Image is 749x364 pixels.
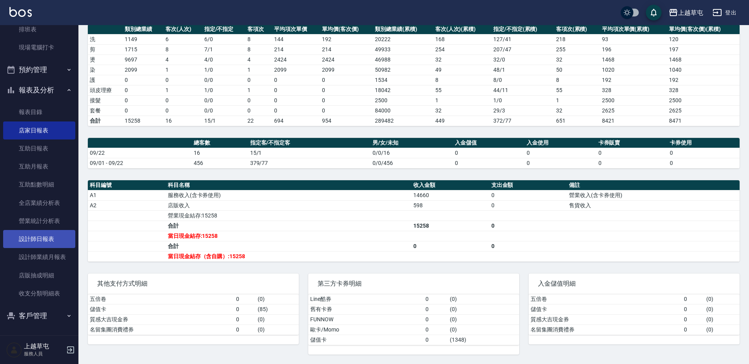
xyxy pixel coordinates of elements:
[88,304,234,314] td: 儲值卡
[3,266,75,284] a: 店販抽成明細
[272,105,320,116] td: 0
[554,105,600,116] td: 32
[272,75,320,85] td: 0
[245,116,272,126] td: 22
[411,241,489,251] td: 0
[308,304,424,314] td: 舊有卡券
[123,105,164,116] td: 0
[3,248,75,266] a: 設計師業績月報表
[373,75,433,85] td: 1534
[164,44,202,54] td: 8
[448,304,519,314] td: ( 0 )
[88,65,123,75] td: 染
[525,148,596,158] td: 0
[424,314,448,324] td: 0
[525,158,596,168] td: 0
[373,105,433,116] td: 84000
[256,314,299,324] td: ( 0 )
[665,5,706,21] button: 上越草屯
[529,324,682,335] td: 名留集團消費禮券
[667,24,740,34] th: 單均價(客次價)(累積)
[88,294,234,304] td: 五倍卷
[554,75,600,85] td: 8
[308,294,424,304] td: Line酷券
[164,116,202,126] td: 16
[433,95,491,105] td: 1
[600,75,667,85] td: 192
[678,8,703,18] div: 上越草屯
[567,180,740,190] th: 備註
[491,54,554,65] td: 32 / 0
[529,294,682,304] td: 五倍卷
[256,324,299,335] td: ( 0 )
[567,190,740,200] td: 營業收入(含卡券使用)
[164,34,202,44] td: 6
[600,54,667,65] td: 1468
[123,116,164,126] td: 15258
[554,95,600,105] td: 1
[245,95,272,105] td: 0
[272,85,320,95] td: 0
[123,95,164,105] td: 0
[272,34,320,44] td: 144
[3,158,75,176] a: 互助月報表
[166,180,411,190] th: 科目名稱
[371,158,453,168] td: 0/0/456
[433,75,491,85] td: 8
[491,95,554,105] td: 1 / 0
[164,24,202,34] th: 客次(人次)
[453,138,525,148] th: 入金儲值
[489,200,567,210] td: 0
[88,116,123,126] td: 合計
[202,54,246,65] td: 4 / 0
[448,324,519,335] td: ( 0 )
[371,148,453,158] td: 0/0/16
[308,324,424,335] td: 歐卡/Momo
[491,34,554,44] td: 127 / 41
[192,158,248,168] td: 456
[256,304,299,314] td: ( 85 )
[433,65,491,75] td: 49
[88,95,123,105] td: 接髮
[596,138,668,148] th: 卡券販賣
[411,221,489,231] td: 15258
[600,34,667,44] td: 93
[202,85,246,95] td: 1 / 0
[554,24,600,34] th: 客項次(累積)
[166,210,411,221] td: 營業現金結存:15258
[554,65,600,75] td: 50
[411,190,489,200] td: 14660
[3,139,75,158] a: 互助日報表
[308,335,424,345] td: 儲值卡
[272,54,320,65] td: 2424
[373,24,433,34] th: 類別總業績(累積)
[668,138,740,148] th: 卡券使用
[3,306,75,326] button: 客戶管理
[245,65,272,75] td: 1
[704,314,740,324] td: ( 0 )
[9,7,32,17] img: Logo
[3,60,75,80] button: 預約管理
[433,34,491,44] td: 168
[3,20,75,38] a: 排班表
[682,294,705,304] td: 0
[667,95,740,105] td: 2500
[248,158,371,168] td: 379/77
[88,190,166,200] td: A1
[248,138,371,148] th: 指定客/不指定客
[166,241,411,251] td: 合計
[491,75,554,85] td: 8 / 0
[123,44,164,54] td: 1715
[554,34,600,44] td: 218
[453,148,525,158] td: 0
[668,158,740,168] td: 0
[433,85,491,95] td: 55
[433,54,491,65] td: 32
[320,34,373,44] td: 192
[424,335,448,345] td: 0
[164,65,202,75] td: 1
[123,34,164,44] td: 1149
[256,294,299,304] td: ( 0 )
[433,105,491,116] td: 32
[491,65,554,75] td: 48 / 1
